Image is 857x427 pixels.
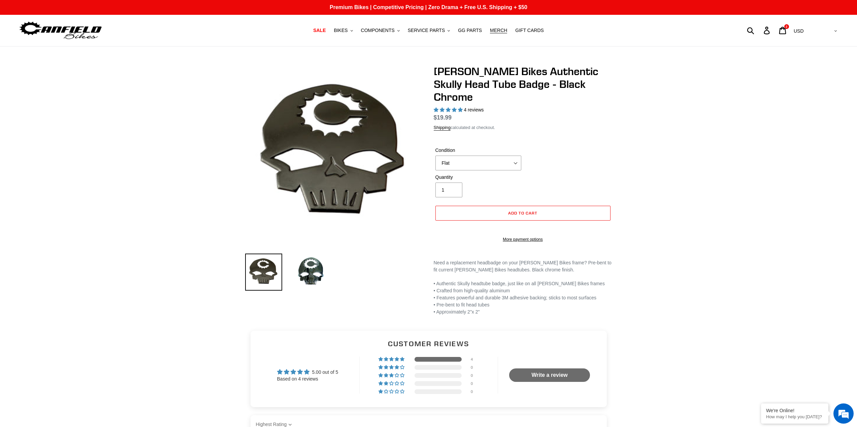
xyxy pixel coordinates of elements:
span: 2 [786,25,787,28]
p: How may I help you today? [766,414,823,419]
span: GG PARTS [458,28,482,33]
a: More payment options [435,236,611,242]
span: Add to cart [508,210,537,216]
a: Shipping [434,125,451,131]
label: Quantity [435,174,521,181]
button: SERVICE PARTS [404,26,453,35]
label: Condition [435,147,521,154]
div: calculated at checkout. [434,124,612,131]
button: COMPONENTS [358,26,403,35]
a: GIFT CARDS [512,26,547,35]
span: 4 reviews [464,107,484,112]
h2: Customer Reviews [256,339,601,349]
img: Load image into Gallery viewer, Black Chrome Canfield Skully Head Tube Badge [245,254,282,291]
div: Average rating is 5.00 stars [277,368,338,376]
img: Load image into Gallery viewer, Canfield Bikes Authentic Skully Head Tube Badge - Black Chrome [292,254,329,291]
button: BIKES [330,26,356,35]
span: SALE [313,28,326,33]
span: $19.99 [434,114,452,121]
p: • Authentic Skully headtube badge, just like on all [PERSON_NAME] Bikes frames • Crafted from hig... [434,280,612,323]
span: COMPONENTS [361,28,395,33]
input: Search [751,23,768,38]
span: SERVICE PARTS [408,28,445,33]
a: SALE [310,26,329,35]
div: We're Online! [766,408,823,413]
a: GG PARTS [455,26,485,35]
img: Black Chrome Canfield Skully Head Tube Badge [246,66,422,241]
span: MERCH [490,28,507,33]
img: Canfield Bikes [19,20,103,41]
span: GIFT CARDS [515,28,544,33]
div: 4 [471,357,479,362]
a: MERCH [487,26,510,35]
span: 5.00 stars [434,107,464,112]
button: Add to cart [435,206,611,221]
a: 2 [775,23,791,38]
h1: [PERSON_NAME] Bikes Authentic Skully Head Tube Badge - Black Chrome [434,65,612,104]
span: BIKES [334,28,348,33]
div: Based on 4 reviews [277,376,338,383]
p: Need a replacement headbadge on your [PERSON_NAME] Bikes frame? Pre-bent to fit current [PERSON_N... [434,259,612,273]
span: 5.00 out of 5 [312,369,338,375]
a: Write a review [509,368,590,382]
div: 100% (4) reviews with 5 star rating [378,357,405,362]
